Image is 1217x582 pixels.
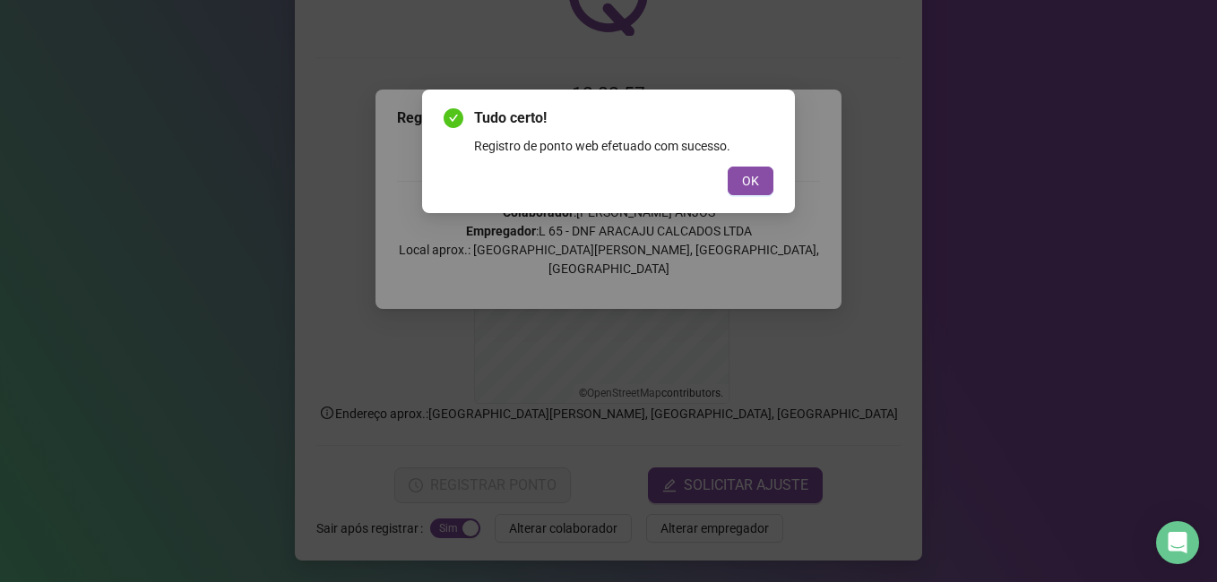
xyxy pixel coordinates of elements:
[728,167,773,195] button: OK
[1156,521,1199,564] div: Open Intercom Messenger
[474,136,773,156] div: Registro de ponto web efetuado com sucesso.
[742,171,759,191] span: OK
[444,108,463,128] span: check-circle
[474,107,773,129] span: Tudo certo!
